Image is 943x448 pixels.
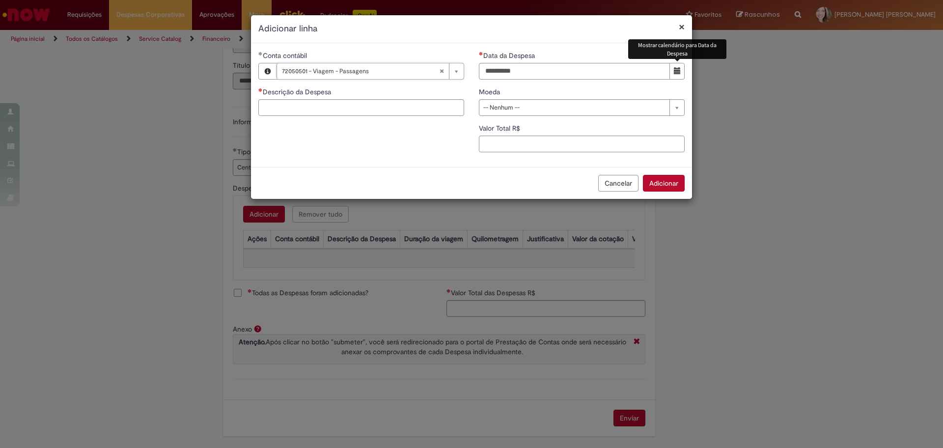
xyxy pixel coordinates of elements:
span: Data da Despesa [483,51,537,60]
span: Obrigatório Preenchido [258,52,263,56]
input: Valor Total R$ [479,136,685,152]
input: Data da Despesa [479,63,670,80]
input: Descrição da Despesa [258,99,464,116]
button: Cancelar [598,175,638,192]
span: Moeda [479,87,502,96]
abbr: Limpar campo Conta contábil [434,63,449,79]
a: 72050501 - Viagem - PassagensLimpar campo Conta contábil [277,63,464,79]
button: Mostrar calendário para Data da Despesa [669,63,685,80]
h2: Adicionar linha [258,23,685,35]
button: Conta contábil, Visualizar este registro 72050501 - Viagem - Passagens [259,63,277,79]
button: Fechar modal [679,22,685,32]
div: Mostrar calendário para Data da Despesa [628,39,726,59]
span: Necessários [258,88,263,92]
span: Valor Total R$ [479,124,522,133]
span: 72050501 - Viagem - Passagens [282,63,439,79]
span: Descrição da Despesa [263,87,333,96]
span: Necessários [479,52,483,56]
button: Adicionar [643,175,685,192]
span: Necessários - Conta contábil [263,51,309,60]
span: -- Nenhum -- [483,100,665,115]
